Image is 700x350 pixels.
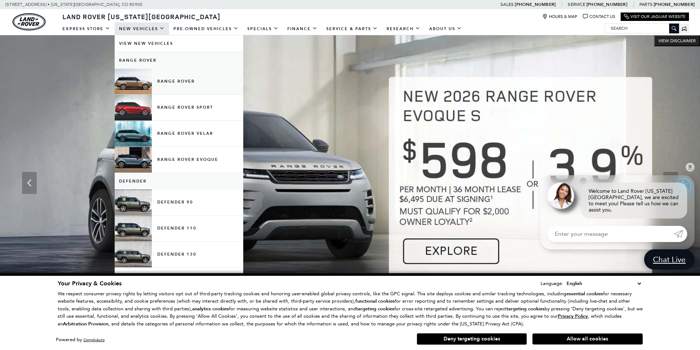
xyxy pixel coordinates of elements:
strong: targeting cookies [356,306,394,312]
input: Enter your message [548,226,674,242]
input: Search [605,24,679,33]
a: Specials [243,22,283,35]
a: Hours & Map [542,14,577,19]
a: ComplyAuto [83,338,105,342]
a: [PHONE_NUMBER] [586,1,627,7]
button: Deny targeting cookies [417,333,527,345]
a: Submit [674,226,687,242]
nav: Main Navigation [58,22,466,35]
a: Visit Our Jaguar Website [624,14,686,19]
span: Parts [639,2,653,7]
div: Welcome to Land Rover [US_STATE][GEOGRAPHIC_DATA], we are excited to meet you! Please tell us how... [581,183,687,219]
a: About Us [425,22,466,35]
a: Service & Parts [322,22,382,35]
a: Range Rover Velar [115,121,243,147]
p: We respect consumer privacy rights by letting visitors opt out of third-party tracking cookies an... [58,290,643,328]
a: View New Vehicles [115,35,243,52]
a: Land Rover [US_STATE][GEOGRAPHIC_DATA] [58,12,225,21]
span: Land Rover [US_STATE][GEOGRAPHIC_DATA] [62,12,220,21]
strong: functional cookies [355,298,395,304]
a: Contact Us [583,14,615,19]
a: Pre-Owned Vehicles [169,22,243,35]
a: land-rover [12,13,46,30]
span: Sales [500,2,514,7]
a: Defender 90 [115,190,243,215]
a: [PHONE_NUMBER] [654,1,694,7]
div: Language: [541,281,563,286]
a: New Vehicles [115,22,169,35]
a: Defender [115,173,243,190]
div: Powered by [56,338,105,342]
a: Chat Live [644,249,694,270]
a: Defender 110 [115,216,243,241]
a: Range Rover Evoque [115,147,243,173]
a: [STREET_ADDRESS] • [US_STATE][GEOGRAPHIC_DATA], CO 80905 [6,2,143,7]
select: Language Select [565,279,643,288]
strong: analytics cookies [192,306,229,312]
span: Your Privacy & Cookies [58,279,122,288]
a: [PHONE_NUMBER] [515,1,556,7]
span: Service [568,2,585,7]
a: Defender 130 [115,242,243,267]
strong: targeting cookies [506,306,545,312]
div: Next [663,172,678,194]
img: Agent profile photo [548,183,574,209]
strong: Arbitration Provision [63,321,108,327]
img: Land Rover [12,13,46,30]
a: Range Rover [115,52,243,69]
span: Chat Live [649,255,689,264]
a: EXPRESS STORE [58,22,115,35]
button: VIEW DISCLAIMER [654,35,700,46]
a: Finance [283,22,322,35]
a: Range Rover [115,69,243,94]
a: Research [382,22,425,35]
u: Privacy Policy [558,313,588,320]
strong: essential cookies [566,291,603,297]
a: Discovery [115,268,243,284]
div: Previous [22,172,37,194]
span: VIEW DISCLAIMER [658,38,696,44]
a: Range Rover Sport [115,95,243,120]
button: Allow all cookies [532,333,643,344]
